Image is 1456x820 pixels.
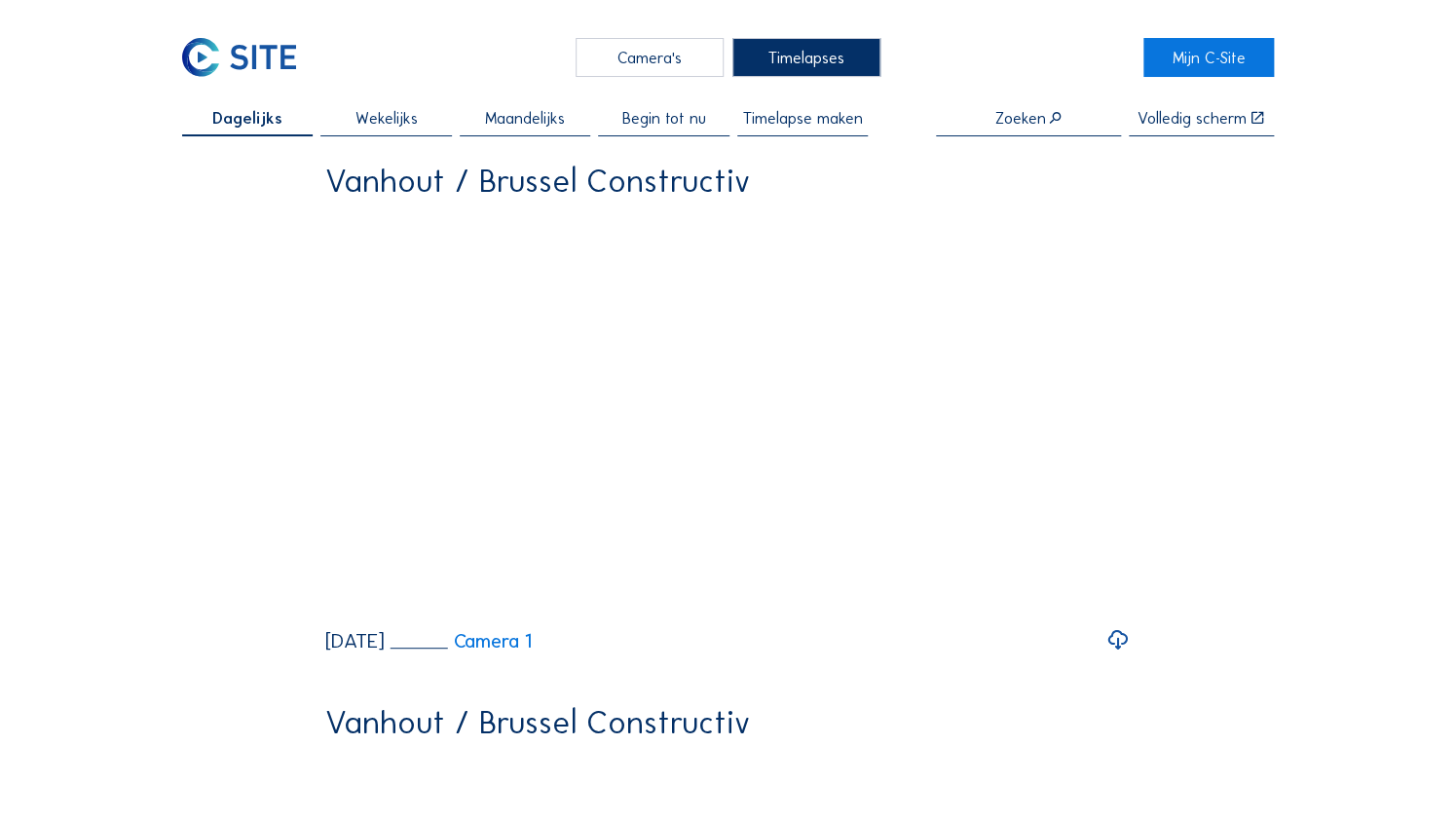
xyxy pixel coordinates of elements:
[325,212,1131,615] video: Your browser does not support the video tag.
[325,707,750,739] div: Vanhout / Brussel Constructiv
[732,38,880,76] div: Timelapses
[212,110,282,126] span: Dagelijks
[485,110,565,126] span: Maandelijks
[576,38,724,76] div: Camera's
[182,38,296,76] img: C-SITE Logo
[182,38,314,76] a: C-SITE Logo
[355,110,418,126] span: Wekelijks
[1138,110,1247,126] div: Volledig scherm
[1143,38,1275,76] a: Mijn C-Site
[391,632,531,652] a: Camera 1
[325,166,750,198] div: Vanhout / Brussel Constructiv
[743,110,863,126] span: Timelapse maken
[325,631,385,652] div: [DATE]
[622,110,706,126] span: Begin tot nu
